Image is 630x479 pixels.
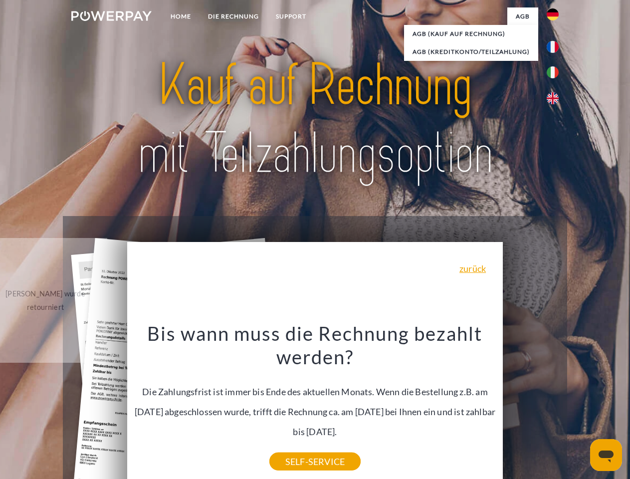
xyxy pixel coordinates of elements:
[547,41,559,53] img: fr
[95,48,535,191] img: title-powerpay_de.svg
[133,321,497,369] h3: Bis wann muss die Rechnung bezahlt werden?
[404,43,538,61] a: AGB (Kreditkonto/Teilzahlung)
[547,66,559,78] img: it
[507,7,538,25] a: agb
[71,11,152,21] img: logo-powerpay-white.svg
[404,25,538,43] a: AGB (Kauf auf Rechnung)
[547,8,559,20] img: de
[267,7,315,25] a: SUPPORT
[133,321,497,462] div: Die Zahlungsfrist ist immer bis Ende des aktuellen Monats. Wenn die Bestellung z.B. am [DATE] abg...
[547,92,559,104] img: en
[162,7,200,25] a: Home
[590,439,622,471] iframe: Schaltfläche zum Öffnen des Messaging-Fensters
[269,453,361,471] a: SELF-SERVICE
[459,264,486,273] a: zurück
[200,7,267,25] a: DIE RECHNUNG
